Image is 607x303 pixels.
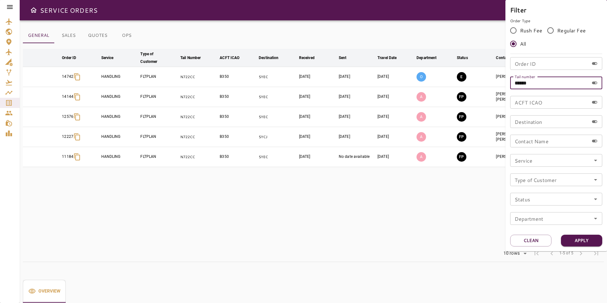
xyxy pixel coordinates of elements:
[557,27,586,34] span: Regular Fee
[520,27,542,34] span: Rush Fee
[515,74,535,79] label: Tail number
[561,235,602,246] button: Apply
[510,24,602,50] div: rushFeeOrder
[520,40,526,48] span: All
[591,214,600,223] button: Open
[510,18,602,24] p: Order Type
[591,175,600,184] button: Open
[591,195,600,204] button: Open
[510,5,602,15] h6: Filter
[591,156,600,165] button: Open
[510,235,551,246] button: Clean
